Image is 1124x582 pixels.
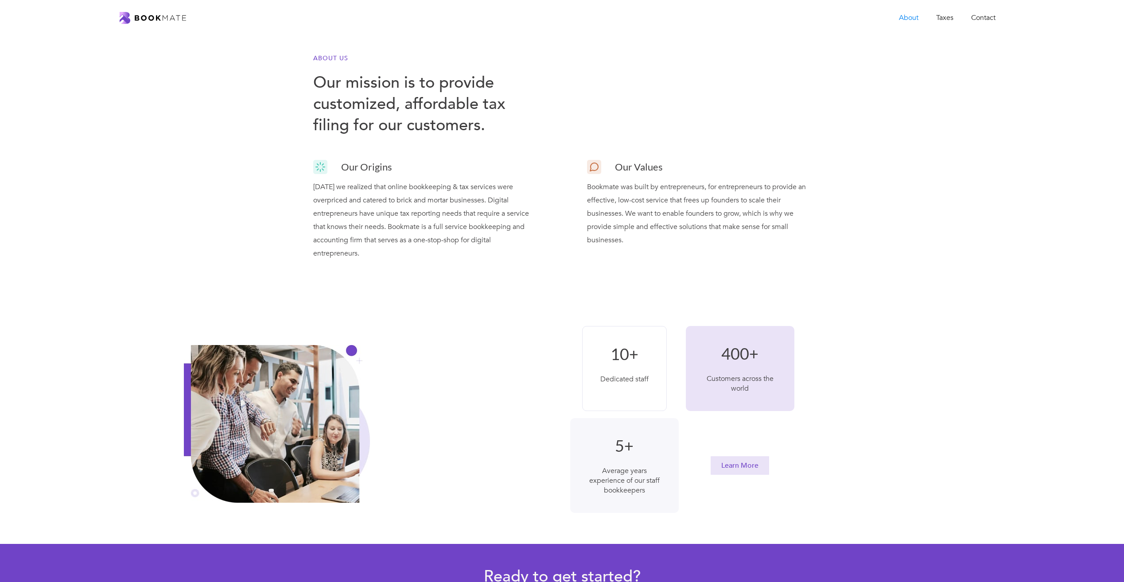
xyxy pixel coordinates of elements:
[587,176,811,247] div: Bookmate was built by entrepreneurs, for entrepreneurs to provide an effective, low-cost service ...
[704,374,777,393] div: Customers across the world
[313,72,537,136] h1: Our mission is to provide customized, affordable tax filing for our customers.
[341,158,392,176] h3: Our Origins
[615,158,663,176] h3: Our Values
[313,54,537,63] h6: About Us
[313,176,537,260] div: [DATE] we realized that online bookkeeping & tax services were overpriced and catered to brick an...
[927,9,962,27] a: Taxes
[704,344,777,363] h1: 400+
[711,456,769,475] a: Learn More
[600,374,649,384] div: Dedicated staff
[120,12,186,24] a: home
[962,9,1004,27] a: Contact
[588,436,661,455] h1: 5+
[890,9,927,27] a: About
[588,466,661,495] div: Average years experience of our staff bookkeepers
[600,344,649,364] h1: 10+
